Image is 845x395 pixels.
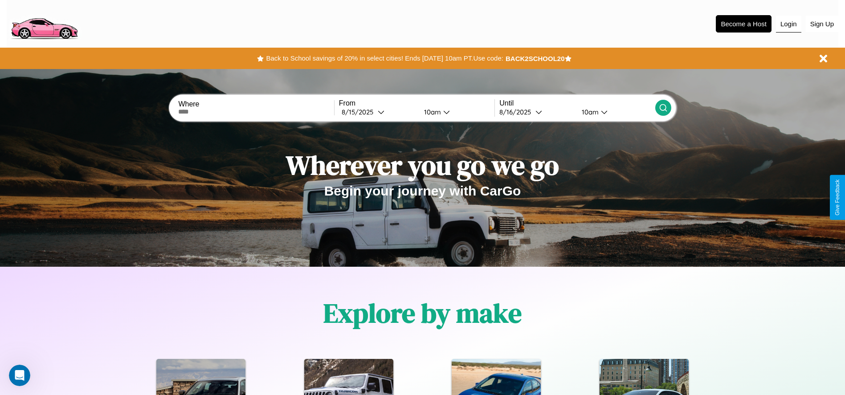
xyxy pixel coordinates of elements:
button: 10am [575,107,655,117]
h1: Explore by make [323,295,522,331]
button: 10am [417,107,495,117]
div: 8 / 15 / 2025 [342,108,378,116]
div: Give Feedback [834,179,841,216]
div: 10am [420,108,443,116]
label: Where [178,100,334,108]
iframe: Intercom live chat [9,365,30,386]
img: logo [7,4,82,41]
button: Sign Up [806,16,838,32]
button: 8/15/2025 [339,107,417,117]
button: Back to School savings of 20% in select cities! Ends [DATE] 10am PT.Use code: [264,52,505,65]
label: Until [499,99,655,107]
button: Become a Host [716,15,772,33]
button: Login [776,16,801,33]
div: 8 / 16 / 2025 [499,108,535,116]
div: 10am [577,108,601,116]
b: BACK2SCHOOL20 [506,55,565,62]
label: From [339,99,494,107]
